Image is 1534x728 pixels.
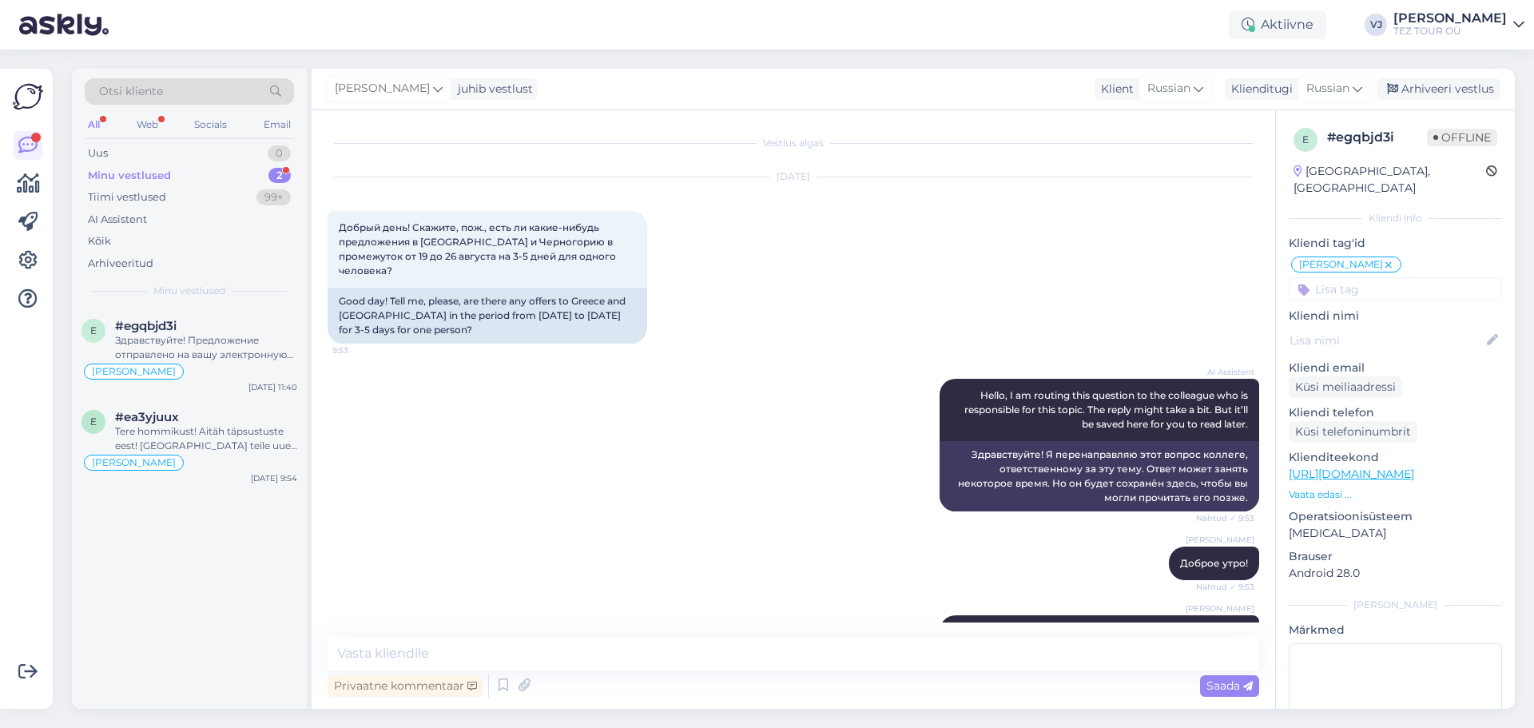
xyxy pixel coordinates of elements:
[88,189,166,205] div: Tiimi vestlused
[1289,487,1502,502] p: Vaata edasi ...
[99,83,163,100] span: Otsi kliente
[1393,25,1507,38] div: TEZ TOUR OÜ
[260,114,294,135] div: Email
[1290,332,1484,349] input: Lisa nimi
[251,472,297,484] div: [DATE] 9:54
[940,441,1259,511] div: Здравствуйте! Я перенаправляю этот вопрос коллеге, ответственному за эту тему. Ответ может занять...
[1289,235,1502,252] p: Kliendi tag'id
[1289,508,1502,525] p: Operatsioonisüsteem
[1393,12,1524,38] a: [PERSON_NAME]TEZ TOUR OÜ
[1289,449,1502,466] p: Klienditeekond
[328,136,1259,150] div: Vestlus algas
[1299,260,1383,269] span: [PERSON_NAME]
[88,256,153,272] div: Arhiveeritud
[1186,603,1254,615] span: [PERSON_NAME]
[88,168,171,184] div: Minu vestlused
[1289,308,1502,324] p: Kliendi nimi
[248,381,297,393] div: [DATE] 11:40
[1229,10,1326,39] div: Aktiivne
[268,168,291,184] div: 2
[115,410,179,424] span: #ea3yjuux
[1289,376,1402,398] div: Küsi meiliaadressi
[1289,360,1502,376] p: Kliendi email
[1289,622,1502,638] p: Märkmed
[1180,557,1248,569] span: Доброе утро!
[328,169,1259,184] div: [DATE]
[1327,128,1427,147] div: # egqbjd3i
[115,319,177,333] span: #egqbjd3i
[88,233,111,249] div: Kõik
[191,114,230,135] div: Socials
[1289,525,1502,542] p: [MEDICAL_DATA]
[1302,133,1309,145] span: e
[1194,366,1254,378] span: AI Assistent
[1194,581,1254,593] span: Nähtud ✓ 9:53
[1225,81,1293,97] div: Klienditugi
[1365,14,1387,36] div: VJ
[339,221,618,276] span: Добрый день! Скажите, пож., есть ли какие-нибудь предложения в [GEOGRAPHIC_DATA] и Черногорию в п...
[1289,211,1502,225] div: Kliendi info
[1206,678,1253,693] span: Saada
[115,424,297,453] div: Tere hommikust! Aitäh täpsustuste eest! [GEOGRAPHIC_DATA] teile uue hotelli valiku, mis on väikse...
[115,333,297,362] div: Здравствуйте! Предложение отправлено на вашу электронную почту. Я жду вашего выбора и деталей ваш...
[335,80,430,97] span: [PERSON_NAME]
[451,81,533,97] div: juhib vestlust
[332,344,392,356] span: 9:53
[1289,277,1502,301] input: Lisa tag
[1289,548,1502,565] p: Brauser
[1393,12,1507,25] div: [PERSON_NAME]
[88,145,108,161] div: Uus
[1306,80,1349,97] span: Russian
[1377,78,1500,100] div: Arhiveeri vestlus
[1095,81,1134,97] div: Klient
[1289,565,1502,582] p: Android 28.0
[1289,467,1414,481] a: [URL][DOMAIN_NAME]
[1289,421,1417,443] div: Küsi telefoninumbrit
[133,114,161,135] div: Web
[1194,512,1254,524] span: Nähtud ✓ 9:53
[1294,163,1486,197] div: [GEOGRAPHIC_DATA], [GEOGRAPHIC_DATA]
[1186,534,1254,546] span: [PERSON_NAME]
[13,82,43,112] img: Askly Logo
[90,324,97,336] span: e
[268,145,291,161] div: 0
[328,675,483,697] div: Privaatne kommentaar
[90,416,97,428] span: e
[92,458,176,467] span: [PERSON_NAME]
[1289,598,1502,612] div: [PERSON_NAME]
[1427,129,1497,146] span: Offline
[964,389,1250,430] span: Hello, I am routing this question to the colleague who is responsible for this topic. The reply m...
[1289,404,1502,421] p: Kliendi telefon
[85,114,103,135] div: All
[153,284,225,298] span: Minu vestlused
[1147,80,1190,97] span: Russian
[256,189,291,205] div: 99+
[328,288,647,344] div: Good day! Tell me, please, are there any offers to Greece and [GEOGRAPHIC_DATA] in the period fro...
[92,367,176,376] span: [PERSON_NAME]
[88,212,147,228] div: AI Assistent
